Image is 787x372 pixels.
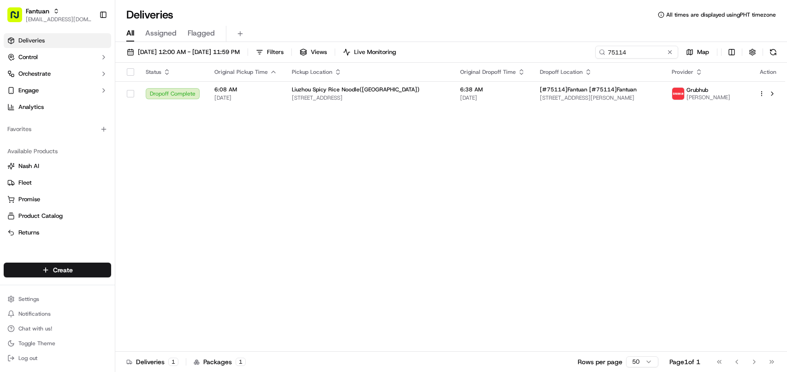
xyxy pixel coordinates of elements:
span: Flagged [188,28,215,39]
span: Settings [18,295,39,303]
span: Map [697,48,709,56]
a: Promise [7,195,107,204]
span: Dropoff Location [540,68,583,76]
button: Settings [4,293,111,306]
span: Engage [18,86,39,95]
button: Create [4,263,111,277]
span: [#75114]Fantuan [#75114]Fantuan [540,86,637,93]
button: Engage [4,83,111,98]
span: Chat with us! [18,325,52,332]
span: Liuzhou Spicy Rice Noodle([GEOGRAPHIC_DATA]) [292,86,420,93]
button: Toggle Theme [4,337,111,350]
button: Fleet [4,175,111,190]
span: Product Catalog [18,212,63,220]
div: Action [758,68,778,76]
span: Provider [672,68,693,76]
span: Control [18,53,38,61]
a: Deliveries [4,33,111,48]
div: Page 1 of 1 [669,357,700,366]
button: Map [682,46,713,59]
a: Product Catalog [7,212,107,220]
span: Log out [18,354,37,362]
button: Promise [4,192,111,207]
button: Filters [252,46,288,59]
span: 6:38 AM [460,86,525,93]
button: Nash AI [4,159,111,174]
a: Returns [7,228,107,237]
span: 6:08 AM [214,86,277,93]
a: Analytics [4,100,111,114]
span: Orchestrate [18,70,51,78]
a: Fleet [7,179,107,187]
span: Filters [267,48,284,56]
div: 1 [168,358,178,366]
span: Status [146,68,161,76]
input: Type to search [595,46,678,59]
button: Orchestrate [4,66,111,81]
span: Create [53,265,73,275]
button: Live Monitoring [339,46,400,59]
span: [DATE] 12:00 AM - [DATE] 11:59 PM [138,48,240,56]
button: Chat with us! [4,322,111,335]
span: Analytics [18,103,44,111]
span: [DATE] [214,94,277,102]
a: Nash AI [7,162,107,170]
span: Fleet [18,179,32,187]
span: Assigned [145,28,177,39]
span: Deliveries [18,36,45,45]
span: Original Dropoff Time [460,68,516,76]
button: Returns [4,225,111,240]
span: Pickup Location [292,68,332,76]
span: Notifications [18,310,51,318]
div: Available Products [4,144,111,159]
span: All times are displayed using PHT timezone [666,11,776,18]
div: 1 [236,358,246,366]
div: Deliveries [126,357,178,366]
button: Notifications [4,307,111,320]
span: Grubhub [686,86,708,94]
div: Packages [194,357,246,366]
p: Rows per page [578,357,622,366]
span: Nash AI [18,162,39,170]
div: Favorites [4,122,111,137]
button: [EMAIL_ADDRESS][DOMAIN_NAME] [26,16,92,23]
button: Views [296,46,331,59]
button: Refresh [767,46,780,59]
span: [PERSON_NAME] [686,94,730,101]
button: Fantuan[EMAIL_ADDRESS][DOMAIN_NAME] [4,4,95,26]
span: Promise [18,195,40,204]
h1: Deliveries [126,7,173,22]
span: Live Monitoring [354,48,396,56]
img: 5e692f75ce7d37001a5d71f1 [672,88,684,100]
button: Log out [4,352,111,365]
span: Views [311,48,327,56]
span: Toggle Theme [18,340,55,347]
span: All [126,28,134,39]
button: [DATE] 12:00 AM - [DATE] 11:59 PM [123,46,244,59]
button: Control [4,50,111,65]
span: [STREET_ADDRESS][PERSON_NAME] [540,94,657,102]
button: Fantuan [26,6,49,16]
span: Returns [18,228,39,237]
span: Original Pickup Time [214,68,268,76]
span: [STREET_ADDRESS] [292,94,445,102]
span: [DATE] [460,94,525,102]
button: Product Catalog [4,209,111,223]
